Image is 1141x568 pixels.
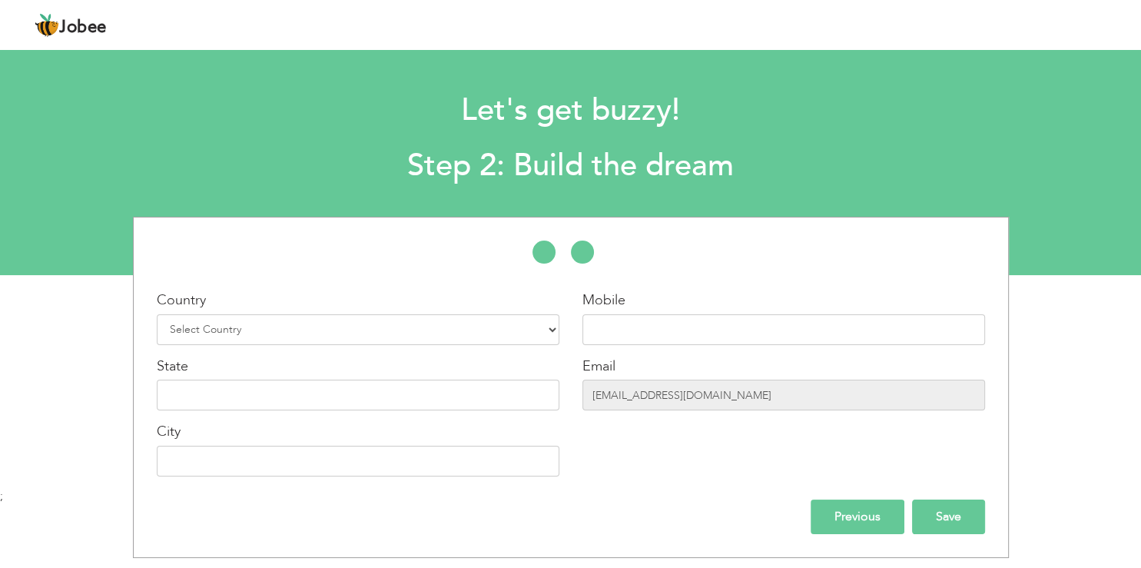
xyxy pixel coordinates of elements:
[154,146,987,186] h2: Step 2: Build the dream
[582,291,625,311] label: Mobile
[811,500,904,534] input: Previous
[59,19,107,36] span: Jobee
[154,91,987,131] h1: Let's get buzzy!
[582,357,615,377] label: Email
[35,13,59,38] img: jobee.io
[157,357,188,377] label: State
[157,422,181,442] label: City
[912,500,985,534] input: Save
[157,291,206,311] label: Country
